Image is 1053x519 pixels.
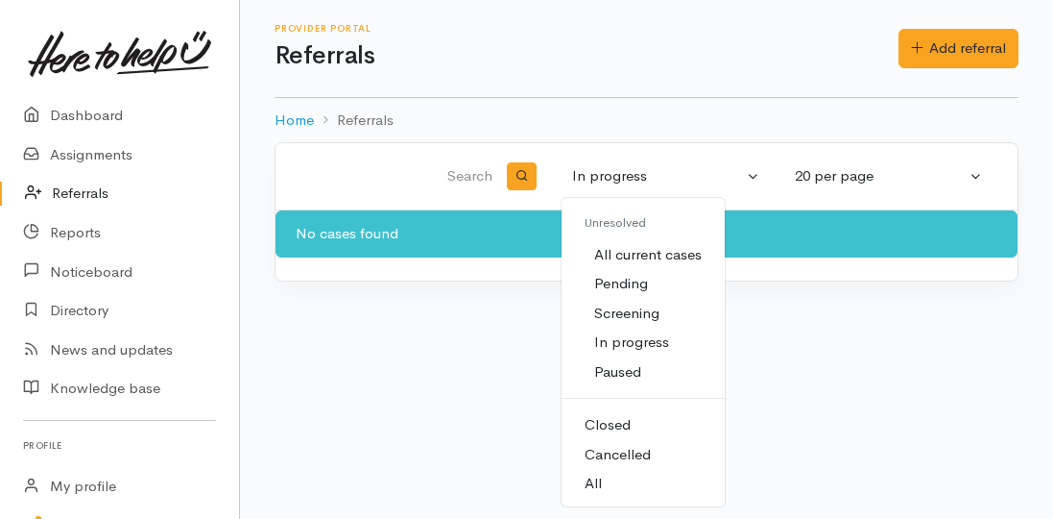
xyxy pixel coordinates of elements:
[23,432,216,458] h6: Profile
[572,165,743,187] div: In progress
[275,23,898,34] h6: Provider Portal
[594,273,648,295] span: Pending
[561,158,772,195] button: In progress
[275,42,898,70] h1: Referrals
[783,158,994,195] button: 20 per page
[314,110,394,132] li: Referrals
[585,444,651,466] span: Cancelled
[594,303,659,325] span: Screening
[299,154,496,200] input: Search
[275,98,1018,143] nav: breadcrumb
[275,110,314,132] a: Home
[275,210,1017,258] div: No cases found
[585,214,646,231] span: Unresolved
[594,244,702,266] span: All current cases
[585,473,602,495] span: All
[585,414,631,436] span: Closed
[594,361,641,383] span: Paused
[898,29,1018,68] a: Add referral
[795,165,966,187] div: 20 per page
[594,332,669,354] span: In progress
